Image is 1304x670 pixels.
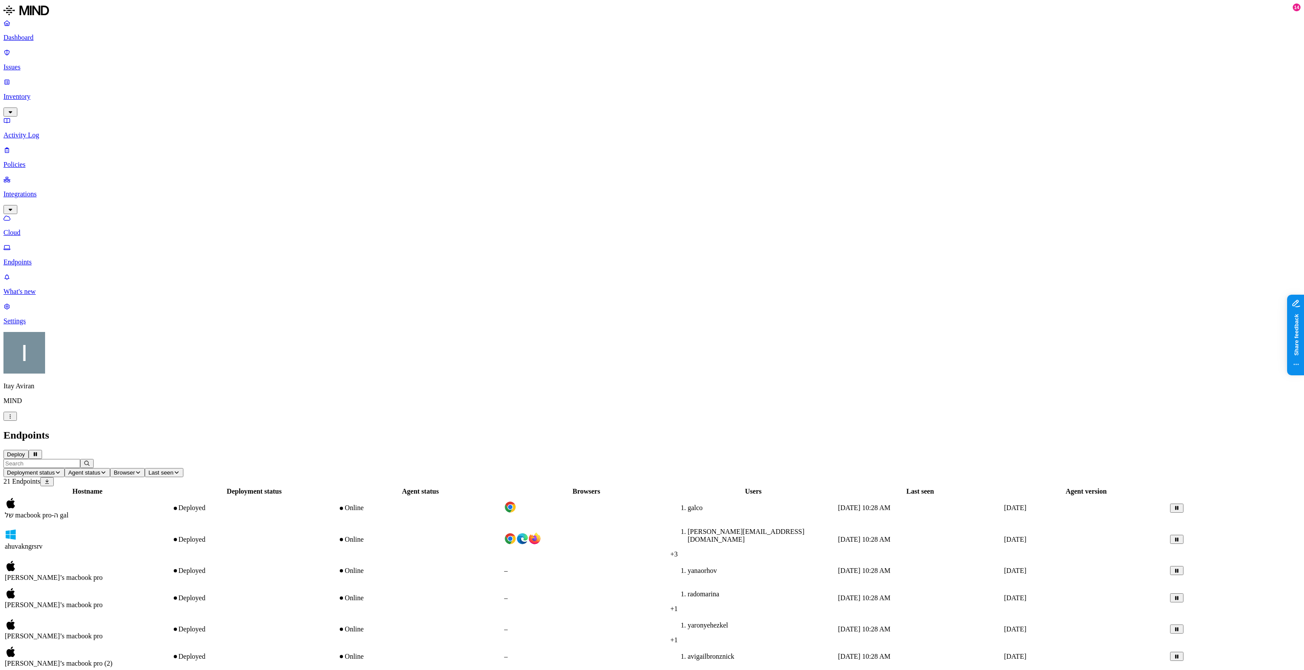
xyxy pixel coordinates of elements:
[3,450,29,459] button: Deploy
[688,567,717,574] span: yanaorhov
[504,625,508,633] span: –
[1293,3,1301,11] div: 14
[5,618,17,631] img: macos.svg
[172,536,337,543] div: Deployed
[504,567,508,574] span: –
[504,488,668,495] div: Browsers
[688,528,804,543] span: [PERSON_NAME][EMAIL_ADDRESS][DOMAIN_NAME]
[3,244,1301,266] a: Endpoints
[670,550,678,558] span: + 3
[838,594,890,602] span: [DATE] 10:28 AM
[1004,625,1027,633] span: [DATE]
[3,459,80,468] input: Search
[172,504,337,512] div: Deployed
[3,93,1301,101] p: Inventory
[670,488,836,495] div: Users
[3,397,1301,405] p: MIND
[1004,653,1027,660] span: [DATE]
[688,621,728,629] span: yaronyehezkel
[68,469,100,476] span: Agent status
[516,533,528,545] img: edge.svg
[3,3,49,17] img: MIND
[838,488,1002,495] div: Last seen
[1004,594,1027,602] span: [DATE]
[5,529,17,541] img: windows.svg
[1004,567,1027,574] span: [DATE]
[172,625,337,633] div: Deployed
[5,632,103,640] span: [PERSON_NAME]’s macbook pro
[3,19,1301,42] a: Dashboard
[5,646,17,658] img: macos.svg
[3,190,1301,198] p: Integrations
[148,469,173,476] span: Last seen
[3,78,1301,115] a: Inventory
[172,653,337,660] div: Deployed
[528,533,541,545] img: firefox.svg
[3,131,1301,139] p: Activity Log
[338,594,502,602] div: Online
[3,317,1301,325] p: Settings
[1004,536,1027,543] span: [DATE]
[5,488,170,495] div: Hostname
[338,488,502,495] div: Agent status
[172,567,337,575] div: Deployed
[338,653,502,660] div: Online
[3,3,1301,19] a: MIND
[3,288,1301,296] p: What's new
[838,504,890,511] span: [DATE] 10:28 AM
[1004,488,1168,495] div: Agent version
[3,49,1301,71] a: Issues
[5,601,103,608] span: [PERSON_NAME]’s macbook pro
[838,536,890,543] span: [DATE] 10:28 AM
[504,653,508,660] span: –
[3,214,1301,237] a: Cloud
[3,478,40,485] span: 21 Endpoints
[504,501,516,513] img: chrome.svg
[3,302,1301,325] a: Settings
[838,567,890,574] span: [DATE] 10:28 AM
[172,488,337,495] div: Deployment status
[5,660,112,667] span: [PERSON_NAME]’s macbook pro (2)
[3,34,1301,42] p: Dashboard
[3,229,1301,237] p: Cloud
[3,273,1301,296] a: What's new
[670,605,678,612] span: + 1
[5,587,17,599] img: macos.svg
[338,567,502,575] div: Online
[688,653,734,660] span: avigailbronznick
[3,117,1301,139] a: Activity Log
[3,332,45,374] img: Itay Aviran
[3,63,1301,71] p: Issues
[5,511,68,519] span: ה-‏⁨macbook pro⁩ של ⁨gal⁩
[504,594,508,602] span: –
[7,469,55,476] span: Deployment status
[338,625,502,633] div: Online
[338,504,502,512] div: Online
[3,429,1301,441] h2: Endpoints
[338,536,502,543] div: Online
[688,504,703,511] span: galco
[1004,504,1027,511] span: [DATE]
[3,176,1301,213] a: Integrations
[670,636,678,644] span: + 1
[504,533,516,545] img: chrome.svg
[838,625,890,633] span: [DATE] 10:28 AM
[3,161,1301,169] p: Policies
[5,497,17,509] img: macos.svg
[114,469,135,476] span: Browser
[3,146,1301,169] a: Policies
[688,590,719,598] span: radomarina
[3,258,1301,266] p: Endpoints
[5,574,103,581] span: [PERSON_NAME]’s macbook pro
[172,594,337,602] div: Deployed
[838,653,890,660] span: [DATE] 10:28 AM
[5,543,42,550] span: ahuvakngrsrv
[5,560,17,572] img: macos.svg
